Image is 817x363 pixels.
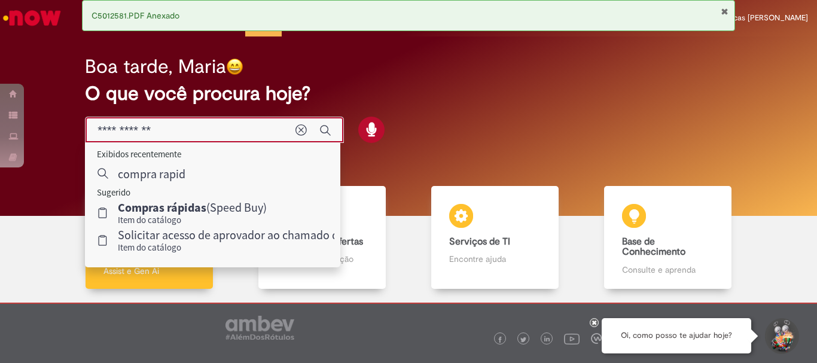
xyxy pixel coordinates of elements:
h2: Boa tarde, Maria [85,56,226,77]
button: Fechar Notificação [721,7,728,16]
h2: O que você procura hoje? [85,83,732,104]
b: Base de Conhecimento [622,236,685,258]
a: Serviços de TI Encontre ajuda [408,186,581,289]
button: Iniciar Conversa de Suporte [763,318,799,354]
p: Encontre ajuda [449,253,540,265]
img: happy-face.png [226,58,243,75]
img: logo_footer_youtube.png [564,331,580,346]
a: Base de Conhecimento Consulte e aprenda [581,186,754,289]
b: Serviços de TI [449,236,510,248]
span: C5012581.PDF Anexado [92,10,179,21]
img: logo_footer_facebook.png [497,337,503,343]
img: ServiceNow [1,6,63,30]
a: Tirar dúvidas Tirar dúvidas com Lupi Assist e Gen Ai [63,186,236,289]
img: logo_footer_twitter.png [520,337,526,343]
img: logo_footer_workplace.png [591,333,602,344]
div: Oi, como posso te ajudar hoje? [602,318,751,353]
p: Consulte e aprenda [622,264,713,276]
img: logo_footer_linkedin.png [544,336,550,343]
img: logo_footer_ambev_rotulo_gray.png [225,316,294,340]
